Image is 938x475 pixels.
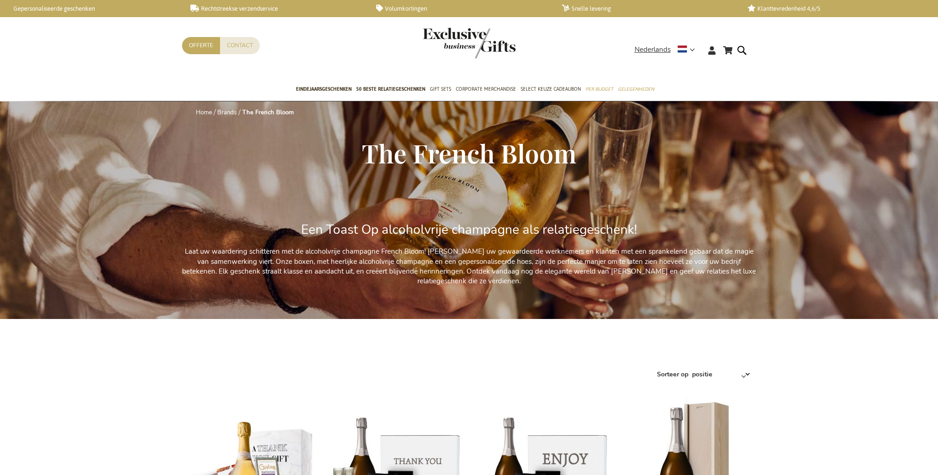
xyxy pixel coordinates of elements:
[217,108,237,117] a: Brands
[423,28,469,58] a: store logo
[521,84,581,94] span: Select Keuze Cadeaubon
[182,211,756,313] div: Laat uw waardering schitteren met de alcoholvrije champagne French Bloom! [PERSON_NAME] uw gewaar...
[376,5,547,12] a: Volumkortingen
[657,370,688,379] label: Sorteer op
[430,84,451,94] span: Gift Sets
[430,78,451,101] a: Gift Sets
[748,5,919,12] a: Klanttevredenheid 4,6/5
[585,78,613,101] a: Per Budget
[456,78,516,101] a: Corporate Merchandise
[618,78,654,101] a: Gelegenheden
[242,108,294,117] strong: The French Bloom
[356,84,425,94] span: 50 beste relatiegeschenken
[618,84,654,94] span: Gelegenheden
[182,37,220,54] a: Offerte
[196,108,212,117] a: Home
[423,28,516,58] img: Exclusive Business gifts logo
[521,78,581,101] a: Select Keuze Cadeaubon
[190,5,361,12] a: Rechtstreekse verzendservice
[296,84,352,94] span: Eindejaarsgeschenken
[296,78,352,101] a: Eindejaarsgeschenken
[5,5,176,12] a: Gepersonaliseerde geschenken
[635,44,671,55] span: Nederlands
[362,136,576,170] span: The French Bloom
[456,84,516,94] span: Corporate Merchandise
[220,37,260,54] a: Contact
[356,78,425,101] a: 50 beste relatiegeschenken
[562,5,733,12] a: Snelle levering
[182,223,756,237] h2: Een Toast Op alcoholvrije champagne als relatiegeschenk!
[585,84,613,94] span: Per Budget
